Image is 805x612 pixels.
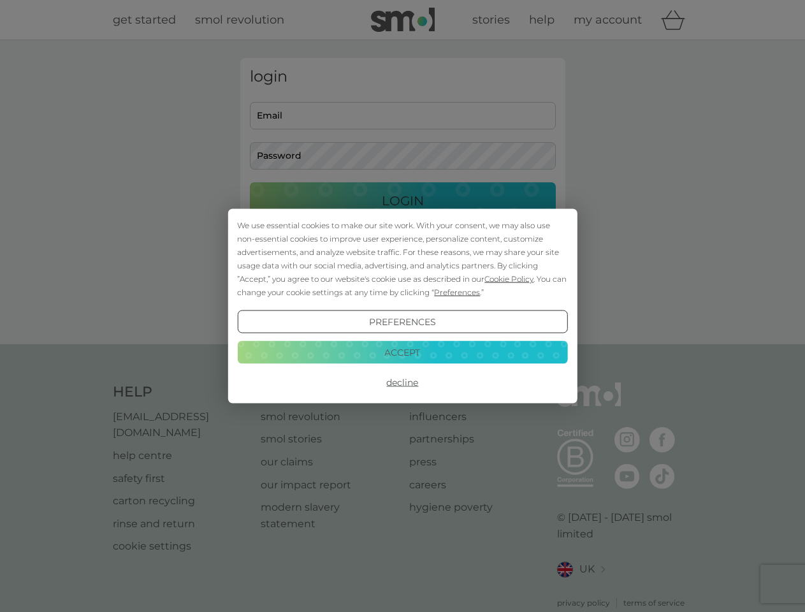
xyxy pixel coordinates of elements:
[228,209,577,404] div: Cookie Consent Prompt
[434,288,480,297] span: Preferences
[237,219,567,299] div: We use essential cookies to make our site work. With your consent, we may also use non-essential ...
[237,371,567,394] button: Decline
[237,310,567,333] button: Preferences
[237,340,567,363] button: Accept
[484,274,533,284] span: Cookie Policy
